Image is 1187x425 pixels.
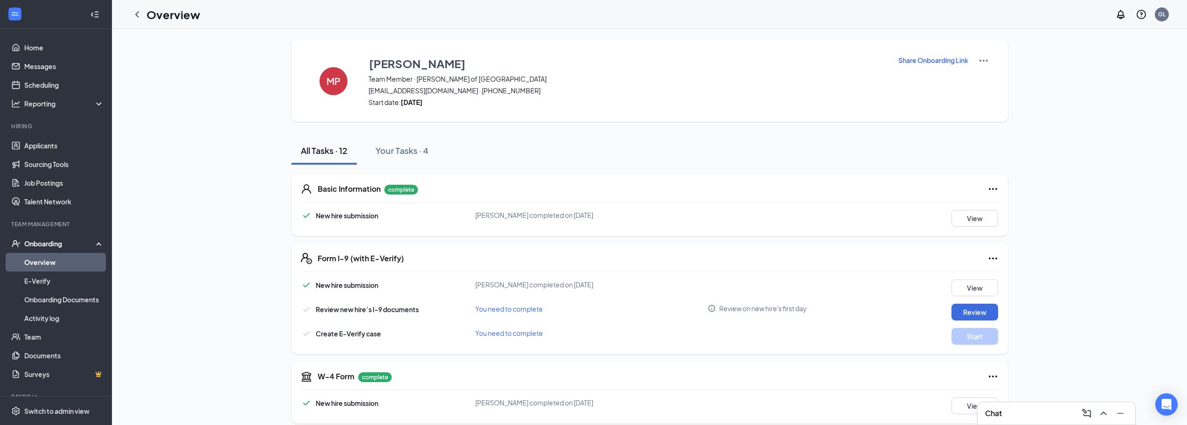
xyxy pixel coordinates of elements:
h5: W-4 Form [318,371,354,382]
button: Share Onboarding Link [898,55,969,65]
h1: Overview [146,7,200,22]
div: Switch to admin view [24,406,90,416]
svg: Checkmark [301,210,312,221]
a: Onboarding Documents [24,290,104,309]
div: Reporting [24,99,104,108]
svg: Checkmark [301,304,312,315]
a: Team [24,327,104,346]
a: Scheduling [24,76,104,94]
div: Team Management [11,220,102,228]
strong: [DATE] [401,98,423,106]
span: You need to complete [475,305,543,313]
h3: [PERSON_NAME] [369,56,465,71]
h5: Form I-9 (with E-Verify) [318,253,404,264]
div: All Tasks · 12 [301,145,347,156]
span: New hire submission [316,281,378,289]
svg: Minimize [1115,408,1126,419]
svg: Ellipses [987,183,999,195]
svg: Ellipses [987,371,999,382]
span: [PERSON_NAME] completed on [DATE] [475,211,593,219]
a: Talent Network [24,192,104,211]
svg: Checkmark [301,328,312,339]
a: Sourcing Tools [24,155,104,174]
h3: Chat [985,408,1002,418]
svg: User [301,183,312,195]
button: View [951,210,998,227]
h4: MP [326,78,340,84]
svg: Settings [11,406,21,416]
button: Minimize [1113,406,1128,421]
a: SurveysCrown [24,365,104,383]
span: Team Member · [PERSON_NAME] of [GEOGRAPHIC_DATA] [368,74,886,84]
svg: Checkmark [301,397,312,409]
span: Create E-Verify case [316,329,381,338]
button: View [951,397,998,414]
svg: Notifications [1115,9,1126,20]
button: Review [951,304,998,320]
a: E-Verify [24,272,104,290]
a: Overview [24,253,104,272]
a: Activity log [24,309,104,327]
p: Share Onboarding Link [898,56,968,65]
img: More Actions [978,55,989,66]
svg: Info [708,304,716,313]
svg: WorkstreamLogo [10,9,20,19]
a: Job Postings [24,174,104,192]
span: New hire submission [316,399,378,407]
svg: FormI9EVerifyIcon [301,253,312,264]
div: Open Intercom Messenger [1155,393,1178,416]
svg: QuestionInfo [1136,9,1147,20]
button: ComposeMessage [1079,406,1094,421]
svg: TaxGovernmentIcon [301,371,312,382]
button: [PERSON_NAME] [368,55,886,72]
svg: Ellipses [987,253,999,264]
a: Documents [24,346,104,365]
span: [PERSON_NAME] completed on [DATE] [475,280,593,289]
span: Start date: [368,98,886,107]
div: GL [1158,10,1166,18]
svg: ChevronUp [1098,408,1109,419]
button: MP [310,55,357,107]
svg: Checkmark [301,279,312,291]
a: Applicants [24,136,104,155]
span: You need to complete [475,329,543,337]
div: Onboarding [24,239,96,248]
svg: Analysis [11,99,21,108]
span: Review on new hire's first day [719,304,807,313]
button: View [951,279,998,296]
div: Payroll [11,393,102,401]
button: ChevronUp [1096,406,1111,421]
span: New hire submission [316,211,378,220]
svg: ChevronLeft [132,9,143,20]
svg: Collapse [90,10,99,19]
div: Hiring [11,122,102,130]
div: Your Tasks · 4 [375,145,429,156]
svg: ComposeMessage [1081,408,1092,419]
button: Start [951,328,998,345]
span: Review new hire’s I-9 documents [316,305,419,314]
span: [EMAIL_ADDRESS][DOMAIN_NAME] · [PHONE_NUMBER] [368,86,886,95]
svg: UserCheck [11,239,21,248]
a: Messages [24,57,104,76]
span: [PERSON_NAME] completed on [DATE] [475,398,593,407]
p: complete [358,372,392,382]
h5: Basic Information [318,184,381,194]
p: complete [384,185,418,195]
a: Home [24,38,104,57]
